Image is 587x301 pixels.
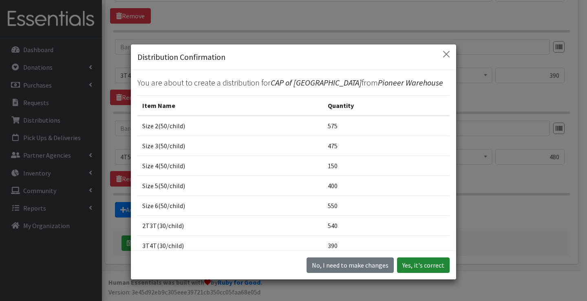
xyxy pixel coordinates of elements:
[323,196,450,215] td: 550
[137,235,323,255] td: 3T4T(30/child)
[137,136,323,156] td: Size 3(50/child)
[137,116,323,136] td: Size 2(50/child)
[440,48,453,61] button: Close
[271,77,362,88] span: CAP of [GEOGRAPHIC_DATA]
[323,215,450,235] td: 540
[323,116,450,136] td: 575
[307,257,394,273] button: No I need to make changes
[323,156,450,176] td: 150
[378,77,443,88] span: Pioneer Warehouse
[323,95,450,116] th: Quantity
[323,235,450,255] td: 390
[137,77,450,89] p: You are about to create a distribution for from
[137,196,323,215] td: Size 6(50/child)
[323,136,450,156] td: 475
[137,156,323,176] td: Size 4(50/child)
[137,95,323,116] th: Item Name
[137,215,323,235] td: 2T3T(30/child)
[397,257,450,273] button: Yes, it's correct
[137,51,225,63] h5: Distribution Confirmation
[137,176,323,196] td: Size 5(50/child)
[323,176,450,196] td: 400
